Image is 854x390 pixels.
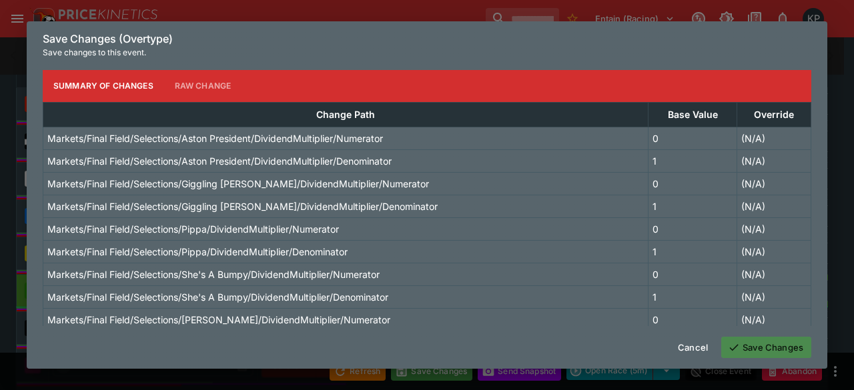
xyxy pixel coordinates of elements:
[737,149,811,172] td: (N/A)
[670,337,716,358] button: Cancel
[737,102,811,127] th: Override
[47,131,383,145] p: Markets/Final Field/Selections/Aston President/DividendMultiplier/Numerator
[47,313,390,327] p: Markets/Final Field/Selections/[PERSON_NAME]/DividendMultiplier/Numerator
[47,245,348,259] p: Markets/Final Field/Selections/Pippa/DividendMultiplier/Denominator
[648,195,737,217] td: 1
[164,70,242,102] button: Raw Change
[737,217,811,240] td: (N/A)
[648,263,737,285] td: 0
[737,263,811,285] td: (N/A)
[648,308,737,331] td: 0
[737,127,811,149] td: (N/A)
[47,177,429,191] p: Markets/Final Field/Selections/Giggling [PERSON_NAME]/DividendMultiplier/Numerator
[648,172,737,195] td: 0
[43,32,811,46] h6: Save Changes (Overtype)
[47,154,392,168] p: Markets/Final Field/Selections/Aston President/DividendMultiplier/Denominator
[737,240,811,263] td: (N/A)
[43,102,649,127] th: Change Path
[648,285,737,308] td: 1
[648,102,737,127] th: Base Value
[648,240,737,263] td: 1
[737,285,811,308] td: (N/A)
[721,337,811,358] button: Save Changes
[648,149,737,172] td: 1
[737,308,811,331] td: (N/A)
[737,195,811,217] td: (N/A)
[648,217,737,240] td: 0
[47,267,380,281] p: Markets/Final Field/Selections/She's A Bumpy/DividendMultiplier/Numerator
[737,172,811,195] td: (N/A)
[43,46,811,59] p: Save changes to this event.
[47,222,339,236] p: Markets/Final Field/Selections/Pippa/DividendMultiplier/Numerator
[47,199,438,213] p: Markets/Final Field/Selections/Giggling [PERSON_NAME]/DividendMultiplier/Denominator
[648,127,737,149] td: 0
[47,290,388,304] p: Markets/Final Field/Selections/She's A Bumpy/DividendMultiplier/Denominator
[43,70,164,102] button: Summary of Changes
